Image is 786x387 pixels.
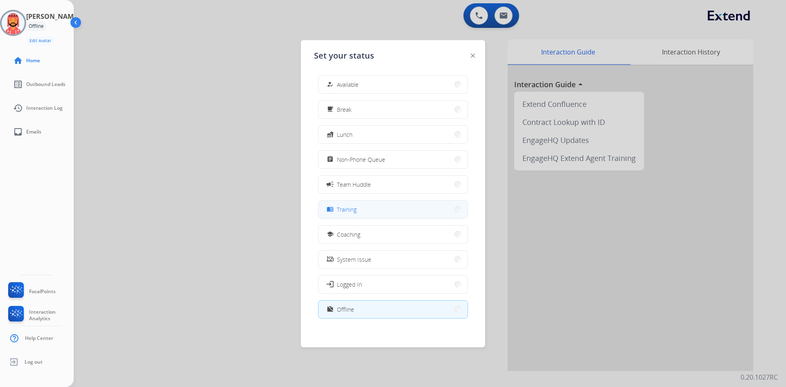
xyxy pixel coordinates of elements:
span: Training [337,205,357,214]
span: Break [337,105,352,114]
span: Coaching [337,230,360,239]
span: Log out [25,359,43,365]
button: Logged In [318,276,468,293]
mat-icon: inbox [13,127,23,137]
button: Edit Avatar [26,36,54,45]
span: Available [337,80,359,89]
span: Emails [26,129,41,135]
img: avatar [2,11,25,34]
span: Set your status [314,50,374,61]
span: Help Center [25,335,53,342]
button: Training [318,201,468,218]
span: Non-Phone Queue [337,155,385,164]
span: Home [26,57,40,64]
button: Available [318,76,468,93]
mat-icon: login [326,280,334,288]
img: close-button [471,54,475,58]
button: Non-Phone Queue [318,151,468,168]
mat-icon: campaign [326,180,334,188]
mat-icon: free_breakfast [327,106,334,113]
button: Team Huddle [318,176,468,193]
mat-icon: phonelink_off [327,256,334,263]
a: Interaction Analytics [7,306,74,325]
mat-icon: how_to_reg [327,81,334,88]
a: FocalPoints [7,282,56,301]
mat-icon: school [327,231,334,238]
mat-icon: work_off [327,306,334,313]
button: Break [318,101,468,118]
button: Coaching [318,226,468,243]
span: Logged In [337,280,362,289]
mat-icon: assignment [327,156,334,163]
span: System Issue [337,255,371,264]
button: System Issue [318,251,468,268]
mat-icon: list_alt [13,79,23,89]
span: Lunch [337,130,352,139]
span: Team Huddle [337,180,371,189]
h3: [PERSON_NAME] [26,11,79,21]
mat-icon: history [13,103,23,113]
mat-icon: menu_book [327,206,334,213]
p: 0.20.1027RC [741,372,778,382]
span: FocalPoints [29,288,56,295]
div: Offline [26,21,46,31]
span: Outbound Leads [26,81,65,88]
button: Lunch [318,126,468,143]
span: Interaction Analytics [29,309,74,322]
button: Offline [318,301,468,318]
mat-icon: home [13,56,23,66]
span: Interaction Log [26,105,63,111]
mat-icon: fastfood [327,131,334,138]
span: Offline [337,305,354,314]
